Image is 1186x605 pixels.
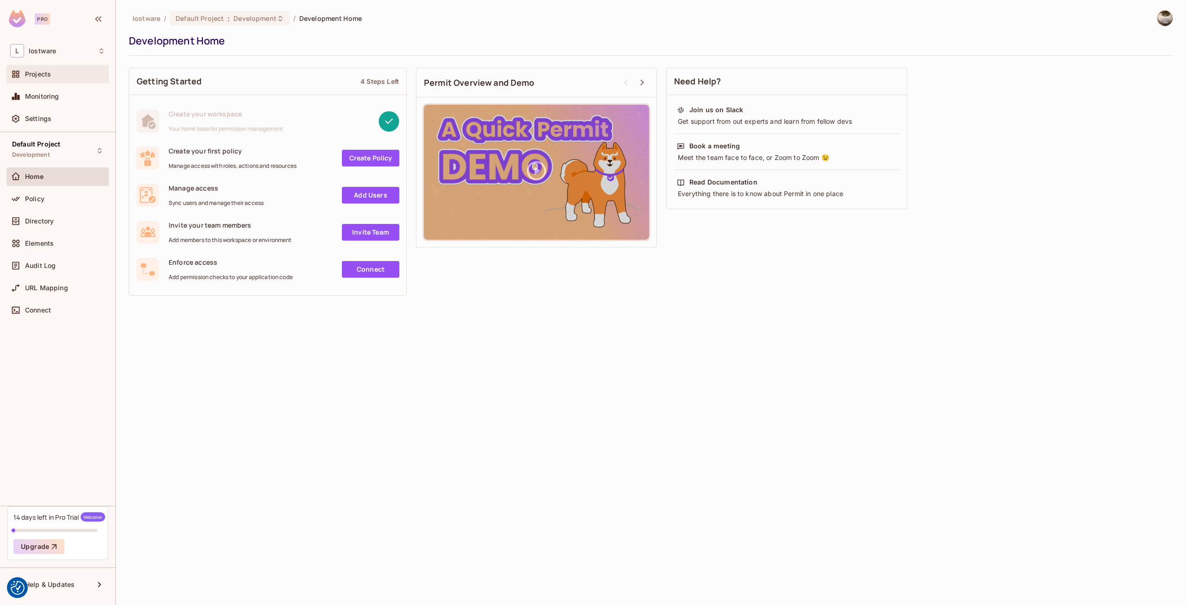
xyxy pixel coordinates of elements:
span: Home [25,173,44,180]
span: Settings [25,115,51,122]
span: Workspace: lostware [29,47,56,55]
a: Add Users [342,187,399,204]
a: Create Policy [342,150,399,166]
span: Policy [25,195,44,203]
span: Projects [25,70,51,78]
img: Revisit consent button [11,581,25,595]
img: martial [1157,11,1173,26]
span: Connect [25,306,51,314]
div: 4 Steps Left [360,77,399,86]
span: Create your workspace [169,109,283,118]
span: Getting Started [137,76,202,87]
span: Default Project [12,140,60,148]
div: 14 days left in Pro Trial [13,512,105,522]
button: Consent Preferences [11,581,25,595]
div: Pro [35,13,50,25]
div: Book a meeting [689,141,740,151]
span: Enforce access [169,258,293,267]
div: Development Home [129,34,1168,48]
span: Add members to this workspace or environment [169,236,292,244]
span: Manage access [169,184,264,192]
span: Sync users and manage their access [169,199,264,207]
span: Audit Log [25,262,56,269]
span: Add permission checks to your application code [169,274,293,281]
span: Your home base for permission management [169,125,283,133]
span: L [10,44,24,57]
a: Connect [342,261,399,278]
span: Invite your team members [169,221,292,229]
span: : [227,15,230,22]
span: URL Mapping [25,284,68,292]
img: SReyMgAAAABJRU5ErkJggg== [9,10,25,27]
span: Need Help? [674,76,721,87]
div: Get support from out experts and learn from fellow devs [677,117,896,126]
a: Invite Team [342,224,399,241]
span: Development Home [299,14,362,23]
span: Development [233,14,276,23]
span: the active workspace [132,14,160,23]
span: Help & Updates [25,581,75,588]
span: Default Project [176,14,224,23]
div: Read Documentation [689,178,757,187]
span: Development [12,151,50,159]
li: / [164,14,166,23]
span: Directory [25,217,54,225]
li: / [293,14,296,23]
span: Permit Overview and Demo [424,77,535,89]
span: Elements [25,240,54,247]
div: Join us on Slack [689,105,743,115]
div: Meet the team face to face, or Zoom to Zoom 😉 [677,153,896,162]
span: Create your first policy [169,146,296,155]
span: Monitoring [25,93,59,100]
button: Upgrade [13,539,64,554]
span: Welcome! [81,512,105,522]
span: Manage access with roles, actions and resources [169,162,296,170]
div: Everything there is to know about Permit in one place [677,189,896,198]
